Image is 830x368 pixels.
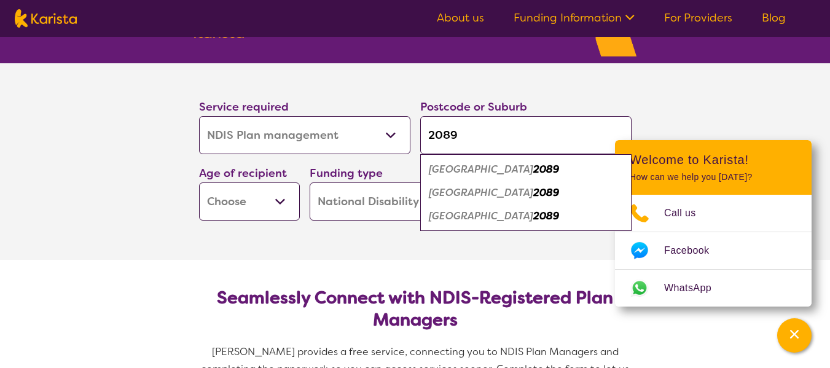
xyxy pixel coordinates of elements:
em: [GEOGRAPHIC_DATA] [429,163,533,176]
span: WhatsApp [664,279,726,297]
em: 2089 [533,209,559,222]
span: Facebook [664,241,724,260]
em: 2089 [533,186,559,199]
div: Neutral Bay 2089 [426,181,625,205]
img: Karista logo [15,9,77,28]
em: [GEOGRAPHIC_DATA] [429,209,533,222]
a: Web link opens in a new tab. [615,270,812,307]
h2: Welcome to Karista! [630,152,797,167]
label: Postcode or Suburb [420,100,527,114]
button: Channel Menu [777,318,812,353]
a: Funding Information [514,10,635,25]
a: About us [437,10,484,25]
p: How can we help you [DATE]? [630,172,797,182]
label: Age of recipient [199,166,287,181]
a: Blog [762,10,786,25]
h2: Seamlessly Connect with NDIS-Registered Plan Managers [209,287,622,331]
input: Type [420,116,632,154]
div: Neutral Bay Junction 2089 [426,205,625,228]
a: For Providers [664,10,732,25]
div: Kurraba Point 2089 [426,158,625,181]
label: Funding type [310,166,383,181]
span: Call us [664,204,711,222]
em: 2089 [533,163,559,176]
div: Channel Menu [615,140,812,307]
label: Service required [199,100,289,114]
em: [GEOGRAPHIC_DATA] [429,186,533,199]
ul: Choose channel [615,195,812,307]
